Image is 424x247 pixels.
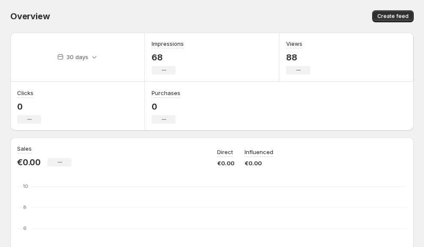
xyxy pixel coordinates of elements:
[17,157,41,167] p: €0.00
[217,148,233,156] p: Direct
[377,13,409,20] span: Create feed
[23,183,28,189] text: 10
[245,159,273,167] p: €0.00
[23,225,27,231] text: 6
[372,10,414,22] button: Create feed
[66,53,88,61] p: 30 days
[152,52,184,62] p: 68
[17,144,32,153] h3: Sales
[23,204,27,210] text: 8
[286,52,310,62] p: 88
[10,11,50,21] span: Overview
[152,101,180,112] p: 0
[152,89,180,97] h3: Purchases
[17,89,33,97] h3: Clicks
[245,148,273,156] p: Influenced
[286,39,302,48] h3: Views
[217,159,234,167] p: €0.00
[17,101,41,112] p: 0
[152,39,184,48] h3: Impressions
